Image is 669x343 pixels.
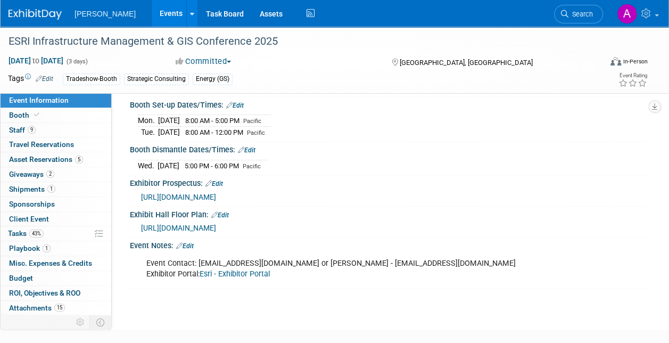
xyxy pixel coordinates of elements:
div: Tradeshow-Booth [63,73,120,85]
div: Exhibitor Prospectus: [130,175,648,189]
div: Event Contact: [EMAIL_ADDRESS][DOMAIN_NAME] or [PERSON_NAME] - [EMAIL_ADDRESS][DOMAIN_NAME] Exhib... [139,253,545,285]
div: ESRI Infrastructure Management & GIS Conference 2025 [5,32,593,51]
img: Format-Inperson.png [610,57,621,66]
img: ExhibitDay [9,9,62,20]
div: Strategic Consulting [124,73,189,85]
a: Edit [238,146,255,154]
a: Edit [211,211,229,219]
span: Asset Reservations [9,155,83,164]
div: Event Format [555,55,648,71]
span: 8:00 AM - 5:00 PM [185,117,239,125]
span: Event Information [9,96,69,104]
a: ROI, Objectives & ROO [1,286,111,300]
a: Edit [36,75,53,83]
span: to [31,56,41,65]
div: Booth Dismantle Dates/Times: [130,142,648,156]
span: Client Event [9,215,49,223]
span: Playbook [9,244,51,252]
div: Energy (GS) [193,73,233,85]
a: Edit [205,180,223,187]
span: Sponsorships [9,200,55,208]
div: Event Rating [618,73,647,78]
a: Client Event [1,212,111,226]
div: Exhibit Hall Floor Plan: [130,207,648,220]
span: Attachments [9,304,65,312]
a: Shipments1 [1,182,111,197]
span: Budget [9,274,33,282]
span: [PERSON_NAME] [75,10,136,18]
div: Booth Set-up Dates/Times: [130,97,648,111]
td: Toggle Event Tabs [90,315,112,329]
span: [GEOGRAPHIC_DATA], [GEOGRAPHIC_DATA] [400,59,533,67]
td: [DATE] [158,115,180,127]
a: Misc. Expenses & Credits [1,256,111,271]
a: Search [554,5,603,23]
span: 15 [54,304,65,312]
span: 1 [47,185,55,193]
td: [DATE] [158,160,179,171]
span: 5 [75,156,83,164]
button: Committed [172,56,235,67]
span: Pacific [247,129,265,136]
span: Search [568,10,593,18]
a: [URL][DOMAIN_NAME] [141,193,216,201]
a: [URL][DOMAIN_NAME] [141,224,216,232]
span: 2 [46,170,54,178]
div: In-Person [623,58,648,66]
span: ROI, Objectives & ROO [9,289,80,297]
span: [DATE] [DATE] [8,56,64,66]
span: 43% [29,230,44,238]
td: Tags [8,73,53,85]
td: Personalize Event Tab Strip [71,315,90,329]
td: Wed. [138,160,158,171]
div: Event Notes: [130,238,648,251]
span: 1 [43,244,51,252]
span: 8:00 AM - 12:00 PM [185,128,243,136]
a: Attachments15 [1,301,111,315]
span: (3 days) [65,58,88,65]
a: Edit [176,242,194,250]
span: 5:00 PM - 6:00 PM [185,162,239,170]
i: Booth reservation complete [34,112,39,118]
span: Staff [9,126,36,134]
a: Giveaways2 [1,167,111,182]
a: Budget [1,271,111,285]
img: Amy Reese [617,4,637,24]
a: Asset Reservations5 [1,152,111,167]
a: Tasks43% [1,226,111,241]
td: Tue. [138,126,158,137]
span: Tasks [8,229,44,238]
span: 9 [28,126,36,134]
span: Pacific [243,163,261,170]
a: Event Information [1,93,111,108]
a: Sponsorships [1,197,111,211]
td: Mon. [138,115,158,127]
span: Pacific [243,118,261,125]
a: Esri - Exhibitor Portal [200,269,270,279]
span: Booth [9,111,42,119]
a: Booth [1,108,111,123]
a: Edit [226,102,244,109]
a: Playbook1 [1,241,111,256]
td: [DATE] [158,126,180,137]
a: Staff9 [1,123,111,137]
a: Travel Reservations [1,137,111,152]
span: Travel Reservations [9,140,74,149]
span: Shipments [9,185,55,193]
span: Misc. Expenses & Credits [9,259,92,267]
span: Giveaways [9,170,54,178]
